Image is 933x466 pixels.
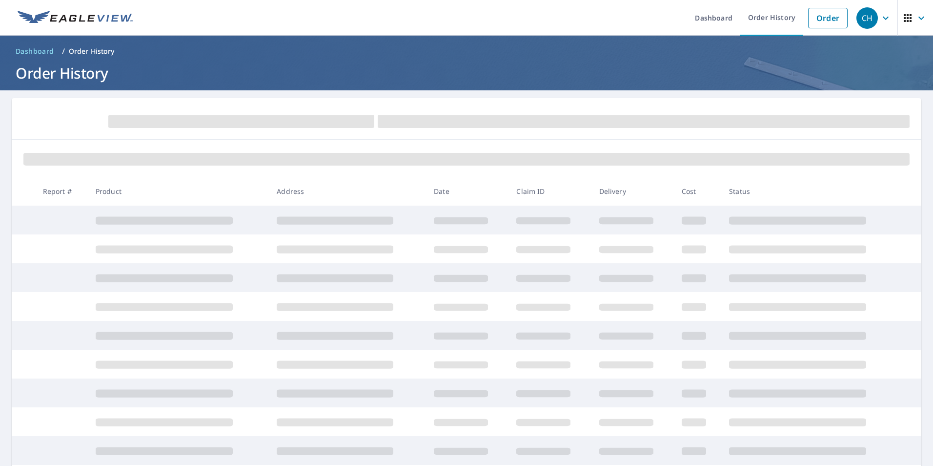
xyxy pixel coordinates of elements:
div: CH [856,7,878,29]
th: Report # [35,177,88,206]
span: Dashboard [16,46,54,56]
th: Address [269,177,426,206]
th: Status [721,177,903,206]
img: EV Logo [18,11,133,25]
li: / [62,45,65,57]
th: Date [426,177,508,206]
a: Order [808,8,848,28]
th: Delivery [591,177,674,206]
h1: Order History [12,63,921,83]
th: Product [88,177,269,206]
nav: breadcrumb [12,43,921,59]
th: Claim ID [508,177,591,206]
p: Order History [69,46,115,56]
a: Dashboard [12,43,58,59]
th: Cost [674,177,721,206]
